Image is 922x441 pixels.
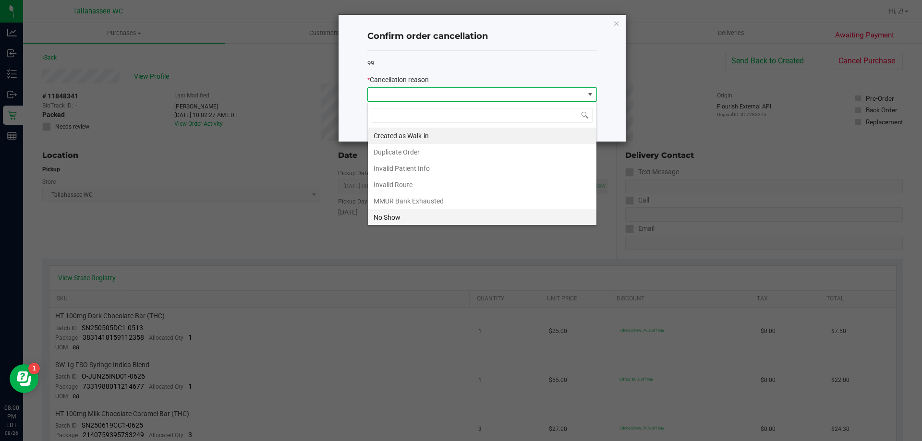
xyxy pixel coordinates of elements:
iframe: Resource center [10,364,38,393]
h4: Confirm order cancellation [367,30,597,43]
button: Close [613,17,620,29]
li: Invalid Patient Info [368,160,596,177]
li: MMUR Bank Exhausted [368,193,596,209]
li: No Show [368,209,596,226]
iframe: Resource center unread badge [28,363,40,374]
span: 99 [367,60,374,67]
li: Invalid Route [368,177,596,193]
li: Created as Walk-in [368,128,596,144]
span: Cancellation reason [370,76,429,83]
li: Duplicate Order [368,144,596,160]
